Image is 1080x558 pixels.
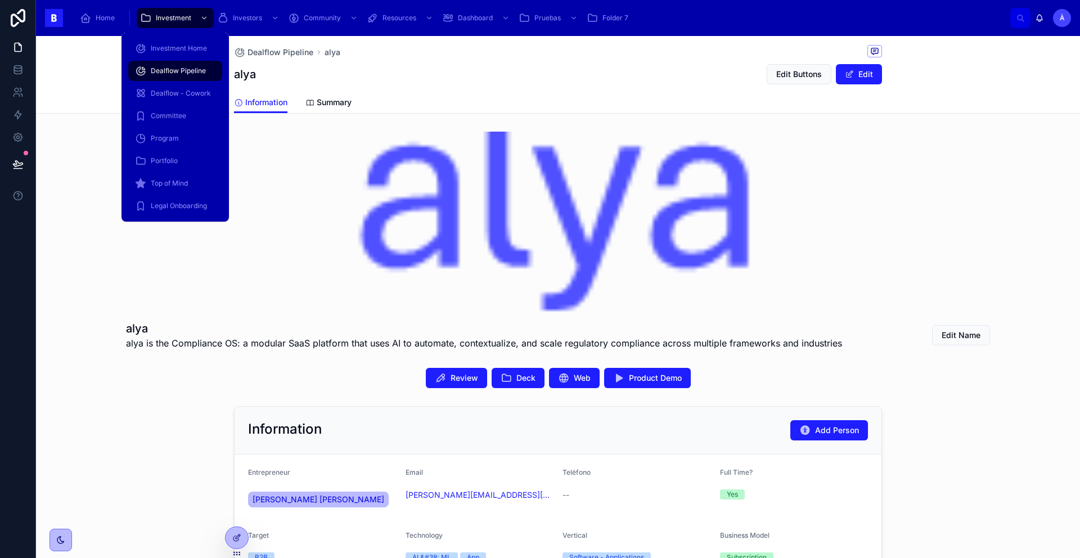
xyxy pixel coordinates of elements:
button: Edit [836,64,882,84]
a: Investment Home [128,38,222,58]
a: Pruebas [515,8,583,28]
span: Dealflow Pipeline [151,66,206,75]
span: Community [304,13,341,22]
span: Edit Buttons [776,69,822,80]
span: Business Model [720,531,769,539]
span: Full Time? [720,468,753,476]
button: Deck [492,368,544,388]
span: Folder 7 [602,13,628,22]
span: Web [574,372,591,384]
span: Pruebas [534,13,561,22]
span: Add Person [815,425,859,436]
span: Deck [516,372,535,384]
span: [PERSON_NAME] [PERSON_NAME] [253,494,384,505]
span: Edit Name [942,330,980,341]
button: Edit Name [932,325,990,345]
a: Legal Onboarding [128,196,222,216]
span: Resources [382,13,416,22]
span: Investment Home [151,44,207,53]
a: Summary [305,92,352,115]
img: App logo [45,9,63,27]
div: scrollable content [72,6,1010,30]
span: Investors [233,13,262,22]
span: Legal Onboarding [151,201,207,210]
h2: Information [248,420,322,438]
span: Dashboard [458,13,493,22]
span: Email [406,468,423,476]
span: Committee [151,111,186,120]
a: Dashboard [439,8,515,28]
span: Dealflow Pipeline [247,47,313,58]
a: Information [234,92,287,114]
span: Top of Mind [151,179,188,188]
h1: alya [234,66,256,82]
span: Teléfono [562,468,591,476]
button: Web [549,368,600,388]
span: Dealflow - Cowork [151,89,211,98]
span: Target [248,531,269,539]
a: Folder 7 [583,8,636,28]
a: Investment [137,8,214,28]
a: Dealflow Pipeline [234,47,313,58]
a: Investors [214,8,285,28]
span: Entrepreneur [248,468,290,476]
span: alya is the Compliance OS: a modular SaaS platform that uses AI to automate, contextualize, and s... [126,336,842,350]
a: [PERSON_NAME] [PERSON_NAME] [248,492,389,507]
a: Portfolio [128,151,222,171]
span: Review [451,372,478,384]
button: Add Person [790,420,868,440]
span: Summary [317,97,352,108]
span: Program [151,134,179,143]
h1: alya [126,321,842,336]
span: À [1060,13,1065,22]
a: Home [76,8,123,28]
a: Dealflow - Cowork [128,83,222,103]
span: -- [562,489,569,501]
a: [PERSON_NAME][EMAIL_ADDRESS][PERSON_NAME][DOMAIN_NAME] [406,489,554,501]
a: Resources [363,8,439,28]
a: Top of Mind [128,173,222,193]
button: Review [426,368,487,388]
a: Community [285,8,363,28]
button: Edit Buttons [767,64,831,84]
span: Portfolio [151,156,178,165]
span: Investment [156,13,191,22]
span: Vertical [562,531,587,539]
a: Committee [128,106,222,126]
a: alya [325,47,340,58]
button: Product Demo [604,368,691,388]
div: Yes [727,489,738,499]
span: Information [245,97,287,108]
span: Home [96,13,115,22]
span: Technology [406,531,443,539]
span: Product Demo [629,372,682,384]
a: Dealflow Pipeline [128,61,222,81]
a: Program [128,128,222,148]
